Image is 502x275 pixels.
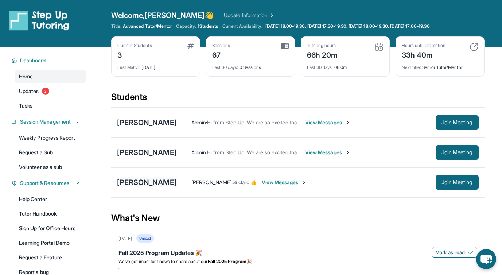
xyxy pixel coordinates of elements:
div: [PERSON_NAME] [117,177,177,187]
a: Updates3 [15,85,86,98]
button: Join Meeting [436,145,479,160]
span: [DATE] 18:00-19:30, [DATE] 17:30-19:30, [DATE] 18:00-19:30, [DATE] 17:00-19:30 [265,23,429,29]
span: 🎉 [246,259,252,264]
div: 67 [212,49,230,60]
span: Updates [19,88,39,95]
div: Students [111,91,485,107]
a: Help Center [15,193,86,206]
a: Request a Feature [15,251,86,264]
button: Session Management [17,118,82,125]
a: Volunteer as a sub [15,160,86,174]
a: Learning Portal Demo [15,236,86,249]
img: card [281,43,289,49]
span: 1 Students [198,23,218,29]
span: Dashboard [20,57,46,64]
button: Join Meeting [436,115,479,130]
span: First Match : [117,65,141,70]
span: Tasks [19,102,32,109]
span: Home [19,73,33,80]
div: 0 Sessions [212,60,289,70]
img: card [375,43,384,51]
span: Current Availability: [222,23,262,29]
span: We’ve got important news to share about our [118,259,208,264]
span: 3 [42,88,49,95]
div: Fall 2025 Program Updates 🎉 [118,248,477,259]
a: Tasks [15,99,86,112]
button: chat-button [476,249,496,269]
div: 33h 40m [402,49,445,60]
span: Join Meeting [441,150,473,155]
div: [DATE] [117,60,194,70]
button: Mark as read [432,247,477,258]
div: Current Students [117,43,152,49]
img: Chevron-Right [345,120,351,125]
strong: Fall 2025 Program [208,259,246,264]
span: Advanced Tutor/Mentor [123,23,172,29]
div: [PERSON_NAME] [117,117,177,128]
a: Weekly Progress Report [15,131,86,144]
img: Chevron Right [268,12,275,19]
div: 66h 20m [307,49,338,60]
img: card [470,43,478,51]
img: Chevron-Right [345,150,351,155]
img: Mark as read [468,249,474,255]
span: Title: [111,23,121,29]
img: Chevron-Right [301,179,307,185]
span: Welcome, [PERSON_NAME] 👋 [111,10,214,20]
span: Last 30 days : [307,65,333,70]
div: Sessions [212,43,230,49]
div: 0h 0m [307,60,384,70]
div: Unread [136,234,154,243]
span: View Messages [305,119,351,126]
span: View Messages [262,179,307,186]
span: [PERSON_NAME] : [191,179,233,185]
img: logo [9,10,69,31]
span: View Messages [305,149,351,156]
button: Join Meeting [436,175,479,190]
button: Dashboard [17,57,82,64]
a: Tutor Handbook [15,207,86,220]
button: Support & Resources [17,179,82,187]
a: Request a Sub [15,146,86,159]
span: Session Management [20,118,71,125]
span: Capacity: [176,23,196,29]
span: Admin : [191,149,207,155]
div: Hours until promotion [402,43,445,49]
span: Last 30 days : [212,65,238,70]
div: What's New [111,202,485,234]
span: Mark as read [435,249,465,256]
a: Sign Up for Office Hours [15,222,86,235]
span: Support & Resources [20,179,69,187]
span: Admin : [191,119,207,125]
span: Join Meeting [441,120,473,125]
img: card [187,43,194,49]
a: [DATE] 18:00-19:30, [DATE] 17:30-19:30, [DATE] 18:00-19:30, [DATE] 17:00-19:30 [264,23,431,29]
span: Join Meeting [441,180,473,185]
div: 3 [117,49,152,60]
div: Tutoring hours [307,43,338,49]
span: Next title : [402,65,421,70]
a: Update Information [224,12,275,19]
div: [PERSON_NAME] [117,147,177,158]
span: Si claro 👍 [233,179,257,185]
a: Home [15,70,86,83]
div: [DATE] [118,236,132,241]
div: Senior Tutor/Mentor [402,60,478,70]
